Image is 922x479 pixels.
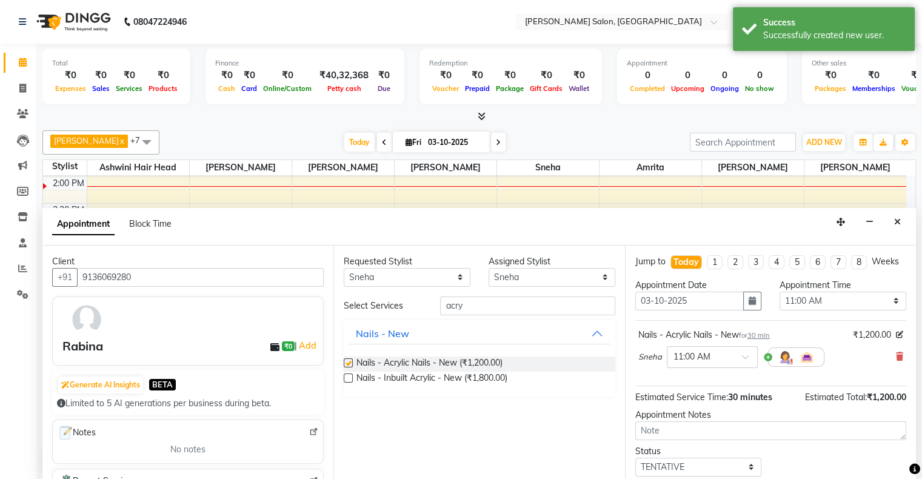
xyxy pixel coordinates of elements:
span: Ashwini Hair Head [87,160,189,175]
button: ADD NEW [803,134,845,151]
span: [PERSON_NAME] [54,136,119,146]
span: Upcoming [668,84,707,93]
img: Interior.png [800,350,814,364]
li: 1 [707,255,723,269]
li: 5 [789,255,805,269]
span: 30 minutes [728,392,772,403]
div: Assigned Stylist [489,255,615,268]
div: ₹0 [260,69,315,82]
img: logo [31,5,114,39]
div: Appointment Date [635,279,762,292]
li: 4 [769,255,784,269]
div: ₹0 [812,69,849,82]
span: Amrita [600,160,701,175]
span: Fri [403,138,424,147]
span: Nails - Acrylic Nails - New (₹1,200.00) [356,357,503,372]
div: Nails - New [356,326,409,341]
span: Petty cash [324,84,364,93]
li: 6 [810,255,826,269]
span: Package [493,84,527,93]
i: Edit price [896,331,903,338]
div: ₹0 [373,69,395,82]
div: Rabina [62,337,103,355]
div: Finance [215,58,395,69]
span: Completed [627,84,668,93]
span: [PERSON_NAME] [292,160,394,175]
span: ₹1,200.00 [867,392,906,403]
div: Nails - Acrylic Nails - New [638,329,770,341]
span: Prepaid [462,84,493,93]
li: 2 [727,255,743,269]
span: ₹1,200.00 [853,329,891,341]
div: 0 [742,69,777,82]
span: Card [238,84,260,93]
div: 2:00 PM [50,177,87,190]
a: x [119,136,124,146]
span: Products [145,84,181,93]
div: ₹0 [429,69,462,82]
span: Wallet [566,84,592,93]
div: ₹0 [215,69,238,82]
div: Redemption [429,58,592,69]
span: ADD NEW [806,138,842,147]
img: avatar [69,302,104,337]
div: ₹0 [113,69,145,82]
div: 0 [707,69,742,82]
span: | [295,338,318,353]
span: Packages [812,84,849,93]
img: Hairdresser.png [778,350,792,364]
li: 8 [851,255,867,269]
span: Services [113,84,145,93]
div: Requested Stylist [344,255,470,268]
input: Search by Name/Mobile/Email/Code [77,268,324,287]
div: Client [52,255,324,268]
div: ₹0 [238,69,260,82]
button: +91 [52,268,78,287]
span: Memberships [849,84,898,93]
span: Expenses [52,84,89,93]
div: Select Services [335,300,431,312]
input: Search Appointment [690,133,796,152]
div: Weeks [872,255,899,268]
span: Gift Cards [527,84,566,93]
div: ₹0 [89,69,113,82]
div: Total [52,58,181,69]
input: Search by service name [440,296,615,315]
span: Nails - Inbuilt Acrylic - New (₹1,800.00) [356,372,507,387]
span: +7 [130,135,149,145]
div: ₹0 [527,69,566,82]
span: Cash [215,84,238,93]
b: 08047224946 [133,5,187,39]
div: Limited to 5 AI generations per business during beta. [57,397,319,410]
span: Online/Custom [260,84,315,93]
button: Generate AI Insights [58,377,143,394]
div: Status [635,445,762,458]
div: Successfully created new user. [763,29,906,42]
div: ₹0 [849,69,898,82]
span: [PERSON_NAME] [702,160,804,175]
small: for [739,331,770,340]
div: 2:30 PM [50,204,87,216]
div: 0 [668,69,707,82]
li: 7 [830,255,846,269]
div: Success [763,16,906,29]
span: Notes [58,425,96,441]
div: ₹0 [145,69,181,82]
div: ₹0 [493,69,527,82]
div: Jump to [635,255,666,268]
span: Due [375,84,393,93]
span: ₹0 [282,341,295,351]
div: ₹0 [462,69,493,82]
li: 3 [748,255,764,269]
span: Block Time [129,218,172,229]
div: ₹40,32,368 [315,69,373,82]
span: Voucher [429,84,462,93]
button: Close [889,213,906,232]
div: Appointment Time [780,279,906,292]
div: Stylist [43,160,87,173]
div: 0 [627,69,668,82]
span: Sneha [497,160,599,175]
span: Estimated Service Time: [635,392,728,403]
span: Ongoing [707,84,742,93]
input: yyyy-mm-dd [635,292,744,310]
